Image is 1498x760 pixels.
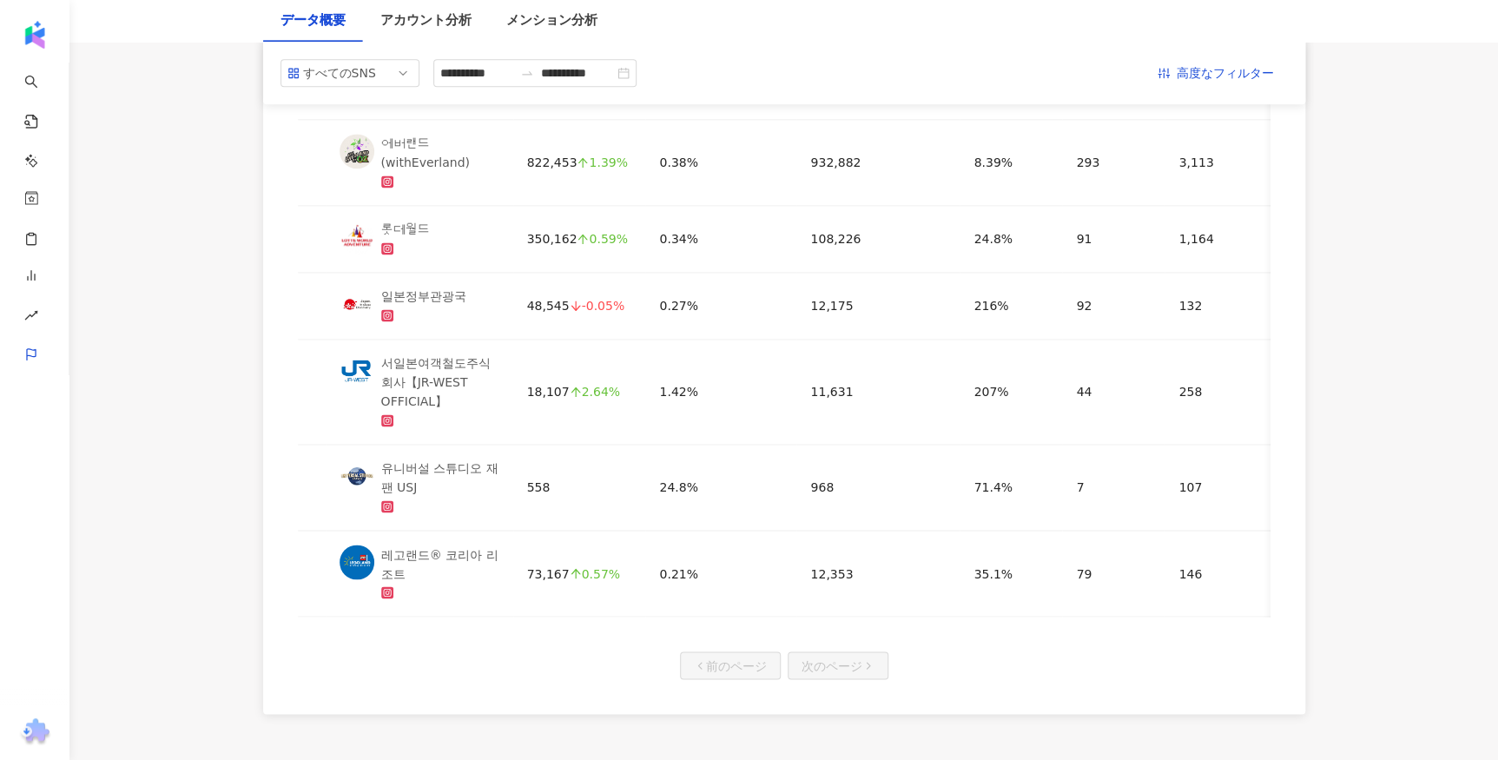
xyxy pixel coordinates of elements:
button: 高度なフィルター [1144,59,1288,87]
div: 968 [810,478,946,497]
div: データ概要 [280,10,346,31]
a: KOL Avatar일본정부관광국 [340,287,499,325]
span: to [520,66,534,80]
div: 11,631 [810,382,946,401]
div: 932,882 [810,153,946,172]
div: 132 [1178,296,1265,315]
span: swap-right [520,66,534,80]
a: KOL Avatar레고랜드® 코리아 리조트 [340,545,499,602]
div: 3,113 [1178,153,1265,172]
div: 18,107 [527,382,632,401]
span: arrow-up [570,567,582,579]
div: 12,353 [810,564,946,583]
img: KOL Avatar [340,545,374,579]
div: 71.4% [973,478,1048,497]
img: KOL Avatar [340,134,374,169]
div: 0.38% [659,153,782,172]
img: KOL Avatar [340,287,374,321]
div: 48,545 [527,296,632,315]
span: arrow-down [570,300,582,312]
div: 레고랜드® 코리아 리조트 [381,545,499,583]
button: 前のページ [680,651,781,679]
img: chrome extension [18,718,52,746]
button: 次のページ [788,651,888,679]
div: 350,162 [527,229,632,248]
div: 0.57% [570,567,620,579]
div: 107 [1178,478,1265,497]
span: 高度なフィルター [1177,60,1274,88]
div: 146 [1178,564,1265,583]
div: 1,164 [1178,229,1265,248]
div: 유니버설 스튜디오 재팬 USJ [381,459,499,497]
div: 0.27% [659,296,782,315]
a: KOL Avatar에버랜드(withEverland) [340,134,499,191]
div: 293 [1076,153,1151,172]
div: 44 [1076,382,1151,401]
img: KOL Avatar [340,220,374,254]
img: logo icon [21,21,49,49]
div: 에버랜드(withEverland) [381,134,499,172]
div: -0.05% [570,300,625,312]
a: search [24,63,59,250]
div: 79 [1076,564,1151,583]
div: 롯데월드 [381,220,430,239]
div: 558 [527,478,632,497]
div: 2.64% [570,386,620,398]
a: KOL Avatar서일본여객철도주식회사【JR-WEST OFFICIAL】 [340,354,499,430]
div: 108,226 [810,229,946,248]
div: 0.21% [659,564,782,583]
div: 91 [1076,229,1151,248]
div: メンション分析 [506,10,597,31]
div: 258 [1178,382,1265,401]
img: KOL Avatar [340,459,374,493]
div: 0.59% [577,233,627,245]
div: 73,167 [527,564,632,583]
div: 216% [973,296,1048,315]
div: 822,453 [527,153,632,172]
div: アカウント分析 [380,10,472,31]
div: 8.39% [973,153,1048,172]
div: 92 [1076,296,1151,315]
div: 7 [1076,478,1151,497]
div: 1.42% [659,382,782,401]
div: 0.34% [659,229,782,248]
div: 서일본여객철도주식회사【JR-WEST OFFICIAL】 [381,354,499,411]
img: KOL Avatar [340,354,374,388]
div: 일본정부관광국 [381,287,466,306]
span: arrow-up [570,386,582,398]
span: arrow-up [577,156,589,169]
div: 24.8% [659,478,782,497]
span: rise [24,298,38,337]
div: すべてのSNS [303,60,360,86]
div: 1.39% [577,156,627,169]
div: 24.8% [973,229,1048,248]
div: 207% [973,382,1048,401]
a: KOL Avatar롯데월드 [340,220,499,258]
a: KOL Avatar유니버설 스튜디오 재팬 USJ [340,459,499,516]
span: arrow-up [577,233,589,245]
div: 12,175 [810,296,946,315]
div: 35.1% [973,564,1048,583]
